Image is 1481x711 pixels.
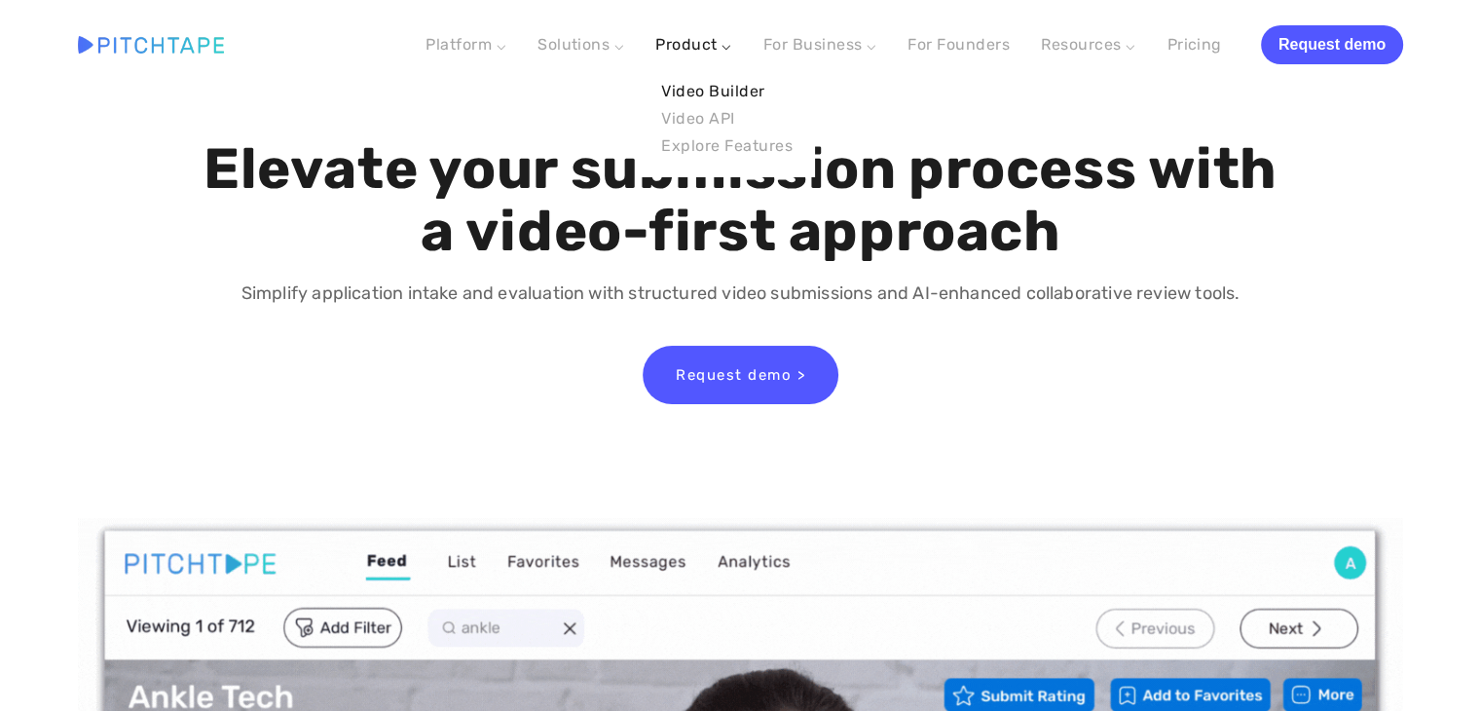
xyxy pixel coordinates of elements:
[1041,35,1135,54] a: Resources ⌵
[643,346,838,404] a: Request demo >
[655,78,798,105] a: Video Builder
[191,280,1289,308] p: Simplify application intake and evaluation with structured video submissions and AI-enhanced coll...
[1166,27,1221,62] a: Pricing
[763,35,877,54] a: For Business ⌵
[655,35,731,54] a: Product ⌵
[1261,25,1403,64] a: Request demo
[655,132,798,160] a: Explore Features
[426,35,506,54] a: Platform ⌵
[537,35,624,54] a: Solutions ⌵
[655,105,798,132] a: Video API
[907,27,1010,62] a: For Founders
[78,36,224,53] img: Pitchtape | Video Submission Management Software
[1384,617,1481,711] iframe: Chat Widget
[191,138,1289,263] h1: Elevate your submission process with a video-first approach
